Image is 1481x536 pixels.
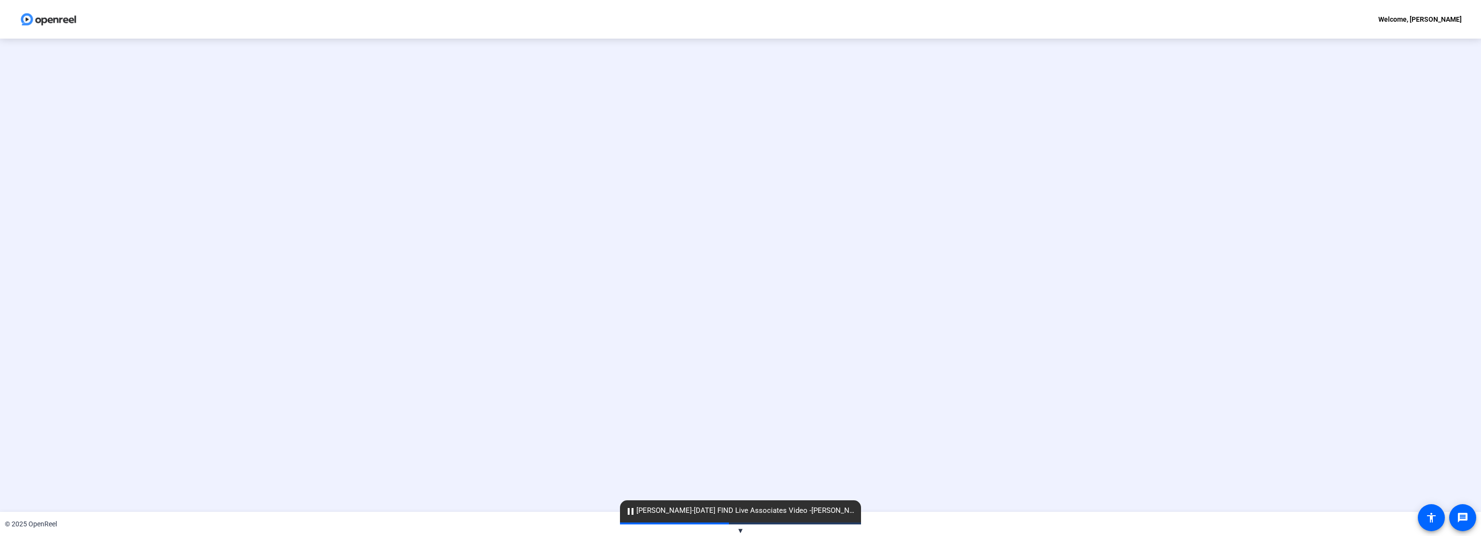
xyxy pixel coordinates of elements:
[5,519,57,529] div: © 2025 OpenReel
[1426,512,1437,523] mat-icon: accessibility
[620,505,861,517] span: [PERSON_NAME]-[DATE] FIND Live Associates Video -[PERSON_NAME] Video Submission-1759837010863-webcam
[625,506,636,517] mat-icon: pause
[1457,512,1468,523] mat-icon: message
[19,10,78,29] img: OpenReel logo
[737,526,744,535] span: ▼
[1378,14,1462,25] div: Welcome, [PERSON_NAME]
